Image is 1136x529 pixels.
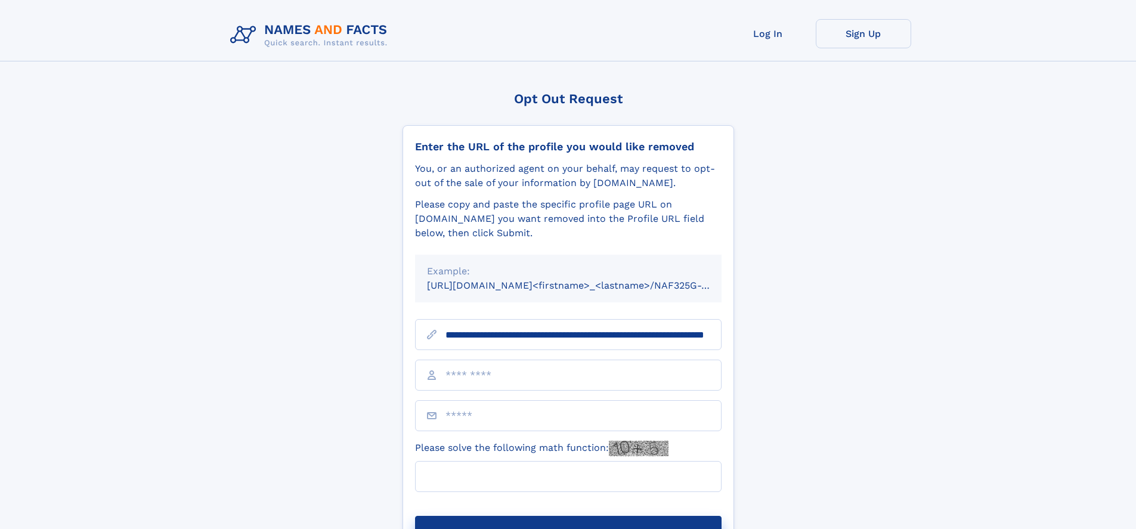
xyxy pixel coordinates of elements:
[720,19,816,48] a: Log In
[225,19,397,51] img: Logo Names and Facts
[816,19,911,48] a: Sign Up
[415,140,722,153] div: Enter the URL of the profile you would like removed
[415,197,722,240] div: Please copy and paste the specific profile page URL on [DOMAIN_NAME] you want removed into the Pr...
[403,91,734,106] div: Opt Out Request
[415,162,722,190] div: You, or an authorized agent on your behalf, may request to opt-out of the sale of your informatio...
[427,280,744,291] small: [URL][DOMAIN_NAME]<firstname>_<lastname>/NAF325G-xxxxxxxx
[415,441,668,456] label: Please solve the following math function:
[427,264,710,279] div: Example:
